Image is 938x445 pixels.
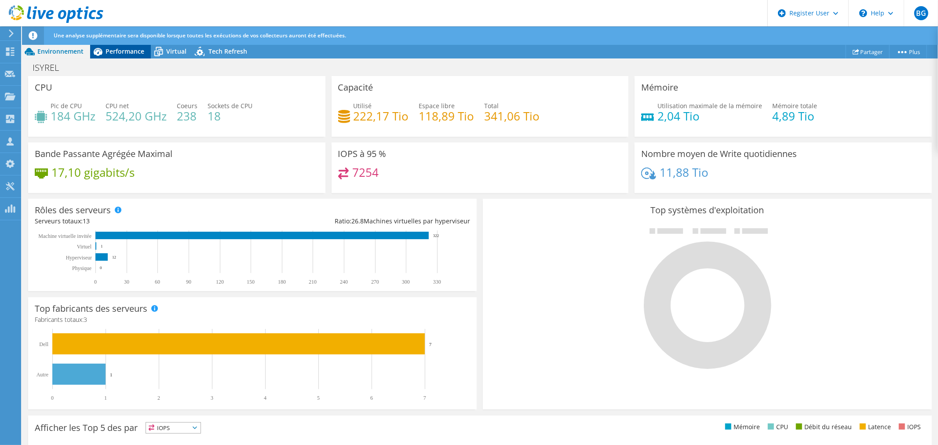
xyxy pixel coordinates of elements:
[846,45,890,58] a: Partager
[354,111,409,121] h4: 222,17 Tio
[51,168,135,177] h4: 17,10 gigabits/s
[485,111,540,121] h4: 341,06 Tio
[252,216,470,226] div: Ratio: Machines virtuelles par hyperviseur
[51,102,82,110] span: Pic de CPU
[371,279,379,285] text: 270
[35,304,147,314] h3: Top fabricants des serveurs
[772,111,817,121] h4: 4,89 Tio
[766,422,788,432] li: CPU
[54,32,346,39] span: Une analyse supplémentaire sera disponible lorsque toutes les exécutions de vos collecteurs auron...
[35,216,252,226] div: Serveurs totaux:
[914,6,928,20] span: BG
[794,422,852,432] li: Débit du réseau
[216,279,224,285] text: 120
[354,102,372,110] span: Utilisé
[641,149,797,159] h3: Nombre moyen de Write quotidiennes
[897,422,921,432] li: IOPS
[94,279,97,285] text: 0
[100,266,102,270] text: 0
[247,279,255,285] text: 150
[772,102,817,110] span: Mémoire totale
[208,47,247,55] span: Tech Refresh
[36,372,48,378] text: Autre
[429,342,432,347] text: 7
[419,102,455,110] span: Espace libre
[39,341,48,347] text: Dell
[106,102,129,110] span: CPU net
[858,422,891,432] li: Latence
[101,244,103,248] text: 1
[723,422,760,432] li: Mémoire
[485,102,499,110] span: Total
[423,395,426,401] text: 7
[166,47,186,55] span: Virtual
[657,102,762,110] span: Utilisation maximale de la mémoire
[104,395,107,401] text: 1
[51,395,54,401] text: 0
[29,63,73,73] h1: ISYREL
[278,279,286,285] text: 180
[208,111,252,121] h4: 18
[489,205,925,215] h3: Top systèmes d'exploitation
[641,83,678,92] h3: Mémoire
[433,233,439,238] text: 322
[35,149,172,159] h3: Bande Passante Agrégée Maximal
[106,111,167,121] h4: 524,20 GHz
[35,315,470,325] h4: Fabricants totaux:
[660,168,708,177] h4: 11,88 Tio
[211,395,213,401] text: 3
[110,372,113,377] text: 1
[38,233,91,239] tspan: Machine virtuelle invitée
[77,244,92,250] text: Virtuel
[264,395,266,401] text: 4
[35,83,52,92] h3: CPU
[419,111,474,121] h4: 118,89 Tio
[155,279,160,285] text: 60
[352,168,379,177] h4: 7254
[402,279,410,285] text: 300
[370,395,373,401] text: 6
[433,279,441,285] text: 330
[112,255,116,259] text: 12
[186,279,191,285] text: 90
[317,395,320,401] text: 5
[177,102,197,110] span: Coeurs
[340,279,348,285] text: 240
[177,111,197,121] h4: 238
[106,47,144,55] span: Performance
[84,315,87,324] span: 3
[657,111,762,121] h4: 2,04 Tio
[37,47,84,55] span: Environnement
[72,265,91,271] text: Physique
[124,279,129,285] text: 30
[146,423,201,433] span: IOPS
[208,102,252,110] span: Sockets de CPU
[83,217,90,225] span: 13
[51,111,95,121] h4: 184 GHz
[338,83,373,92] h3: Capacité
[309,279,317,285] text: 210
[859,9,867,17] svg: \n
[351,217,364,225] span: 26.8
[889,45,927,58] a: Plus
[35,205,111,215] h3: Rôles des serveurs
[66,255,92,261] text: Hyperviseur
[338,149,387,159] h3: IOPS à 95 %
[157,395,160,401] text: 2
